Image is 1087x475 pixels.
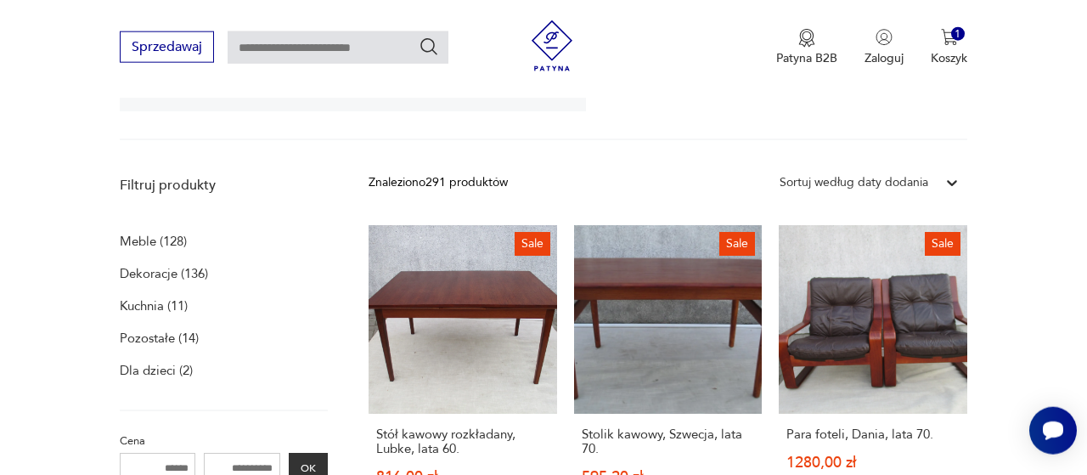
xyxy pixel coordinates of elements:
[786,427,960,442] h3: Para foteli, Dania, lata 70.
[776,50,837,66] p: Patyna B2B
[865,50,904,66] p: Zaloguj
[941,29,958,46] img: Ikona koszyka
[1029,407,1077,455] iframe: Smartsupp widget button
[776,29,837,66] a: Ikona medaluPatyna B2B
[120,326,199,350] a: Pozostałe (14)
[876,29,893,46] img: Ikonka użytkownika
[120,432,328,450] p: Cena
[798,29,815,48] img: Ikona medalu
[865,29,904,66] button: Zaloguj
[527,20,577,71] img: Patyna - sklep z meblami i dekoracjami vintage
[120,176,328,195] p: Filtruj produkty
[786,455,960,470] p: 1280,00 zł
[951,27,966,42] div: 1
[780,173,928,192] div: Sortuj według daty dodania
[120,294,188,318] a: Kuchnia (11)
[120,262,208,286] a: Dekoracje (136)
[369,173,508,192] div: Znaleziono 291 produktów
[931,29,967,66] button: 1Koszyk
[419,37,439,57] button: Szukaj
[776,29,837,66] button: Patyna B2B
[120,31,214,63] button: Sprzedawaj
[120,42,214,54] a: Sprzedawaj
[120,359,193,382] a: Dla dzieci (2)
[931,50,967,66] p: Koszyk
[376,427,549,456] h3: Stół kawowy rozkładany, Lubke, lata 60.
[120,229,187,253] a: Meble (128)
[582,427,755,456] h3: Stolik kawowy, Szwecja, lata 70.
